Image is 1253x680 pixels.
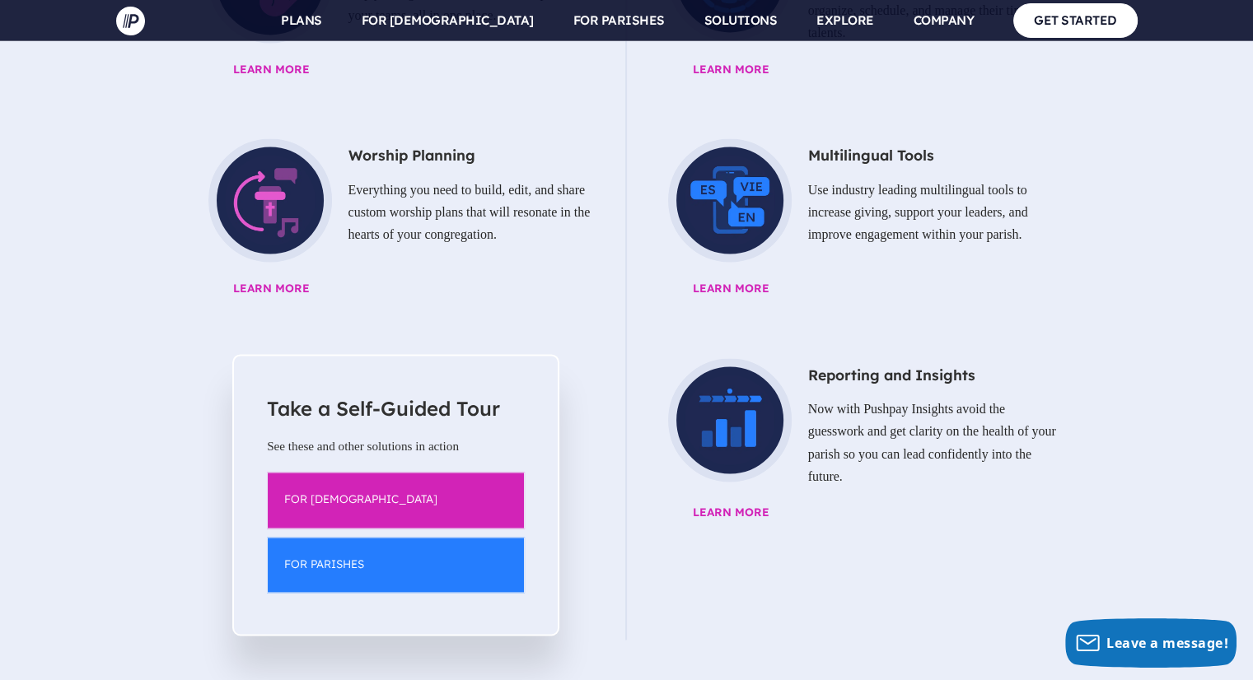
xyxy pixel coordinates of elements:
p: Use industry leading multilingual tools to increase giving, support your leaders, and improve eng... [652,172,1062,253]
span: Learn More [233,59,642,81]
p: See these and other solutions in action [267,429,525,463]
span: Learn More [693,278,1103,300]
a: Multilingual Tools Use industry leading multilingual tools to increase giving, support your leade... [652,138,1062,308]
h5: Take a Self-Guided Tour [267,389,525,430]
a: GET STARTED [1013,3,1138,37]
span: Learn More [693,502,1103,524]
a: Worship Planning Everything you need to build, edit, and share custom worship plans that will res... [192,138,601,308]
a: FOR PARISHES [267,537,525,593]
span: Learn More [693,59,1103,81]
a: FOR [DEMOGRAPHIC_DATA] [267,472,525,528]
h5: Reporting and Insights [652,358,1062,392]
button: Leave a message! [1065,618,1237,668]
h5: Multilingual Tools [652,138,1062,172]
a: Reporting and Insights Now with Pushpay Insights avoid the guesswork and get clarity on the healt... [652,358,1062,533]
p: Now with Pushpay Insights avoid the guesswork and get clarity on the health of your parish so you... [652,391,1062,494]
span: Learn More [233,278,642,300]
span: Leave a message! [1106,634,1228,652]
h5: Worship Planning [192,138,601,172]
p: Everything you need to build, edit, and share custom worship plans that will resonate in the hear... [192,172,601,253]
